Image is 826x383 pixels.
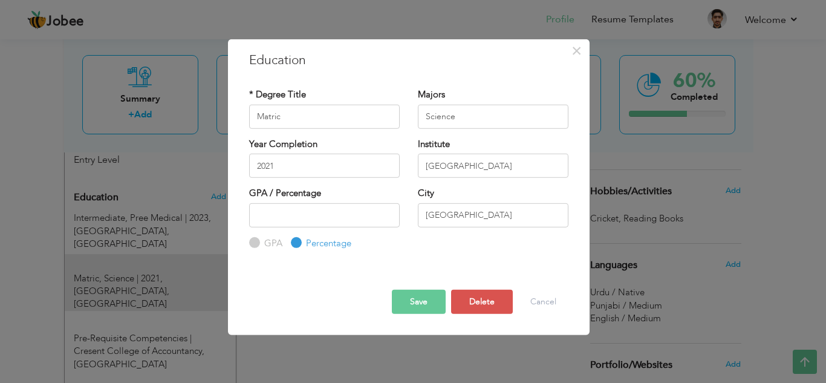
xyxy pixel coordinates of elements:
label: Percentage [303,237,351,250]
label: Year Completion [249,137,317,150]
label: * Degree Title [249,88,306,101]
button: Close [567,41,587,60]
button: Delete [451,290,513,314]
button: Save [392,290,446,314]
label: GPA [261,237,282,250]
label: City [418,187,434,200]
label: Majors [418,88,445,101]
label: Institute [418,137,450,150]
h3: Education [249,51,568,69]
span: × [571,39,582,61]
button: Cancel [518,290,568,314]
label: GPA / Percentage [249,187,321,200]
